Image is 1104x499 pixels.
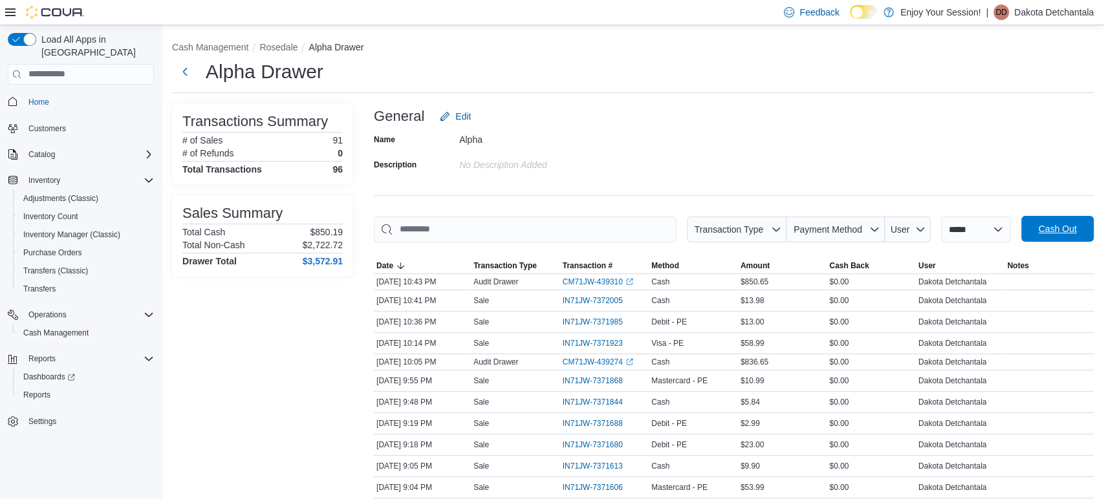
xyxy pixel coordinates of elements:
span: Cash Back [829,260,869,271]
span: Dakota Detchantala [918,338,986,348]
a: Settings [23,414,61,429]
span: Inventory Count [18,209,154,224]
button: IN71JW-7372005 [563,293,636,308]
span: Inventory Count [23,211,78,222]
span: IN71JW-7371606 [563,482,623,493]
h6: Total Non-Cash [182,240,245,250]
div: [DATE] 9:04 PM [374,480,471,495]
span: Settings [28,416,56,427]
span: Dakota Detchantala [918,440,986,450]
span: Operations [23,307,154,323]
button: Rosedale [259,42,298,52]
h6: Total Cash [182,227,225,237]
div: [DATE] 9:55 PM [374,373,471,388]
button: Catalog [23,147,60,162]
div: $0.00 [827,394,916,410]
button: IN71JW-7371688 [563,416,636,431]
span: Cash [651,295,669,306]
span: Dakota Detchantala [918,397,986,407]
p: Audit Drawer [473,277,518,287]
p: Sale [473,376,489,386]
a: Dashboards [18,369,80,385]
span: Inventory Manager (Classic) [18,227,154,242]
button: Purchase Orders [13,244,159,262]
div: [DATE] 10:41 PM [374,293,471,308]
span: Load All Apps in [GEOGRAPHIC_DATA] [36,33,154,59]
span: Dakota Detchantala [918,357,986,367]
div: Dakota Detchantala [993,5,1009,20]
span: Mastercard - PE [651,482,708,493]
a: Transfers (Classic) [18,263,93,279]
p: Sale [473,295,489,306]
span: Cash [651,357,669,367]
span: Catalog [28,149,55,160]
button: Settings [3,412,159,430]
span: IN71JW-7371688 [563,418,623,429]
button: Reports [23,351,61,366]
p: $850.19 [310,227,343,237]
svg: External link [625,358,633,366]
nav: Complex example [8,87,154,465]
h3: Sales Summary [182,206,283,221]
span: Cash Management [23,328,89,338]
button: Transfers [13,280,159,298]
span: Payment Method [794,224,862,235]
span: User [891,224,910,235]
a: Transfers [18,281,61,297]
button: Date [374,258,471,273]
span: $53.99 [741,482,764,493]
button: Cash Management [172,42,248,52]
button: Transaction Type [687,217,786,242]
span: Dashboards [23,372,75,382]
span: User [918,260,936,271]
div: $0.00 [827,335,916,351]
button: Reports [13,386,159,404]
div: [DATE] 10:05 PM [374,354,471,370]
h3: General [374,109,424,124]
h6: # of Refunds [182,148,233,158]
span: $58.99 [741,338,764,348]
a: CM71JW-439274External link [563,357,633,367]
div: [DATE] 9:18 PM [374,437,471,452]
button: Amount [738,258,827,273]
span: IN71JW-7371985 [563,317,623,327]
button: Cash Out [1021,216,1094,242]
span: Dakota Detchantala [918,376,986,386]
div: $0.00 [827,293,916,308]
button: Adjustments (Classic) [13,189,159,207]
button: Alpha Drawer [308,42,363,52]
button: Inventory [23,173,65,188]
span: Purchase Orders [18,245,154,260]
span: Amount [741,260,770,271]
p: | [986,5,988,20]
div: $0.00 [827,373,916,388]
a: Inventory Manager (Classic) [18,227,125,242]
span: Transaction # [563,260,612,271]
span: IN71JW-7372005 [563,295,623,306]
p: $2,722.72 [303,240,343,250]
div: [DATE] 9:48 PM [374,394,471,410]
span: Transfers (Classic) [18,263,154,279]
span: Debit - PE [651,317,687,327]
a: Dashboards [13,368,159,386]
button: Catalog [3,145,159,164]
span: Dakota Detchantala [918,295,986,306]
button: Method [649,258,738,273]
span: Debit - PE [651,418,687,429]
span: $850.65 [741,277,768,287]
label: Description [374,160,417,170]
span: $2.99 [741,418,760,429]
div: $0.00 [827,480,916,495]
input: This is a search bar. As you type, the results lower in the page will automatically filter. [374,217,676,242]
button: IN71JW-7371613 [563,458,636,474]
a: Inventory Count [18,209,83,224]
span: Transaction Type [694,224,763,235]
span: Settings [23,413,154,429]
span: Purchase Orders [23,248,82,258]
button: Inventory [3,171,159,189]
span: Catalog [23,147,154,162]
div: [DATE] 9:19 PM [374,416,471,431]
span: Adjustments (Classic) [18,191,154,206]
span: Cash [651,277,669,287]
